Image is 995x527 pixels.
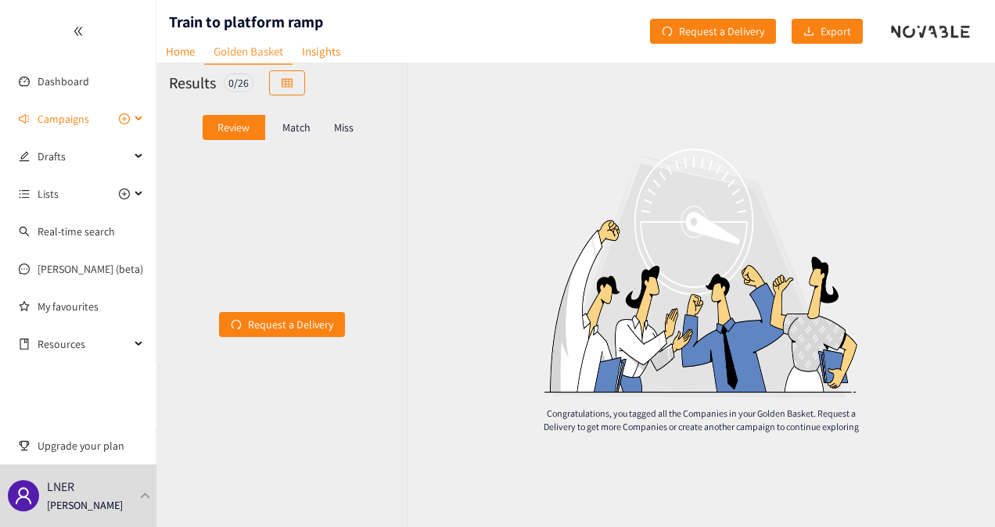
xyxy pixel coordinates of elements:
[38,74,89,88] a: Dashboard
[740,358,995,527] iframe: Chat Widget
[19,113,30,124] span: sound
[533,407,867,433] p: Congratulations, you tagged all the Companies in your Golden Basket. Request a Delivery to get mo...
[38,141,130,172] span: Drafts
[219,312,345,337] button: redoRequest a Delivery
[156,39,204,63] a: Home
[224,73,253,92] div: 0 / 26
[19,151,30,162] span: edit
[38,430,144,461] span: Upgrade your plan
[650,19,776,44] button: redoRequest a Delivery
[231,319,242,332] span: redo
[47,477,74,497] p: LNER
[19,440,30,451] span: trophy
[38,224,115,238] a: Real-time search
[662,26,673,38] span: redo
[38,178,59,210] span: Lists
[204,39,293,65] a: Golden Basket
[38,328,130,360] span: Resources
[38,103,89,134] span: Campaigns
[169,11,323,33] h1: Train to platform ramp
[282,121,311,134] p: Match
[19,339,30,350] span: book
[269,70,305,95] button: table
[169,72,216,94] h2: Results
[19,188,30,199] span: unordered-list
[119,188,130,199] span: plus-circle
[14,486,33,505] span: user
[679,23,764,40] span: Request a Delivery
[47,497,123,514] p: [PERSON_NAME]
[38,291,144,322] a: My favourites
[119,113,130,124] span: plus-circle
[217,121,250,134] p: Review
[282,77,293,90] span: table
[248,316,333,333] span: Request a Delivery
[73,26,84,37] span: double-left
[293,39,350,63] a: Insights
[803,26,814,38] span: download
[821,23,851,40] span: Export
[792,19,863,44] button: downloadExport
[334,121,354,134] p: Miss
[38,262,143,276] a: [PERSON_NAME] (beta)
